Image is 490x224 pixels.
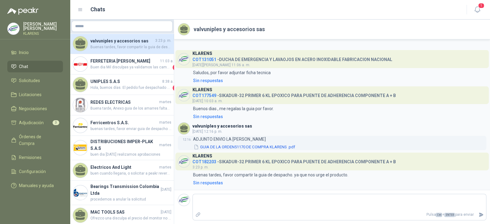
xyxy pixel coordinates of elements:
a: Chat [7,61,63,72]
h2: valvuniples y accesorios sas [194,25,265,34]
h4: REDES ELECTRICAS [90,99,158,106]
span: COT177549 [192,93,216,98]
span: [DATE] [161,209,171,215]
h4: valvuniples y accesorios sas [90,38,154,44]
img: Company Logo [178,194,190,206]
span: Órdenes de Compra [19,133,57,147]
span: Inicio [19,49,29,56]
button: GUIA DE LA ORDEN51170 DE COMPRA KLARENS .pdf [193,144,296,150]
a: UNIPLES S.A.S8:38 a. m.Hola, buenos días. El pedido fue despachado con Número de guía: 1302010902... [70,74,174,95]
span: [DATE] 12:16 p. m. [192,129,222,134]
img: Company Logo [73,185,88,200]
h4: DISTRIBUCIONES IMPER-PLAK S.A.S [90,138,158,152]
span: Licitaciones [19,91,42,98]
h4: - SIKADUR-32 PRIMER 6 KL EPOXICO PARA PUENTE DE ADHERENCIA COMPONENTE A + B [192,92,396,97]
a: Configuración [7,166,63,177]
a: Company LogoREDES ELECTRICASmartesBuena tarde, Anexo guia de los amarres faltantes, me indican qu... [70,95,174,115]
span: ENTER [444,213,455,217]
span: 3:23 p. m. [192,165,209,169]
span: Solicitudes [19,77,40,84]
button: 1 [472,4,483,15]
span: 12:16 [183,138,191,141]
a: Company LogoDISTRIBUCIONES IMPER-PLAK S.A.Smartesbuen dia [DATE] realizamos aprobaciones [70,136,174,160]
img: Company Logo [73,98,88,112]
a: Solicitudes [7,75,63,86]
span: buen dia [DATE] realizamos aprobaciones [90,152,171,157]
span: Ofrezco una disculpa el precio del monitor no es de $641200, si no de $ 698.900 [90,215,171,221]
img: Company Logo [73,118,88,133]
h3: valvuniples y accesorios sas [192,125,252,128]
div: Sin respuestas [193,113,223,120]
span: 1 [173,85,179,91]
span: buen cuando llegaria, o solicitar a peakr reversal sal SOLICITUD. [90,171,171,176]
h4: FERRETERIA [PERSON_NAME] [90,58,159,64]
a: Company LogoFerricentros S.A.S.martesbuenas tardes, favor enviar guia de despacho de esta soldadu... [70,115,174,136]
span: Manuales y ayuda [19,182,54,189]
a: Inicio [7,47,63,58]
a: Adjudicación3 [7,117,63,128]
p: Pulsa + para enviar [203,209,476,220]
img: Company Logo [178,89,190,101]
a: Sin respuestas [192,77,486,84]
span: 11:03 a. m. [160,58,179,64]
a: Negociaciones [7,103,63,114]
h4: - DUCHA DE EMERGENCIA Y LAVAOJOS EN ACERO INOXIDABLE FABRICACION NACIONAL [192,56,392,61]
span: martes [159,142,171,148]
span: COT182203 [192,159,216,164]
span: Ctrl [436,213,442,217]
a: Company LogoBearings Transmission Colombia Ltda[DATE]procedemos a anular la solicitud [70,181,174,205]
a: Sin respuestas [192,113,486,120]
p: KLARENS [23,32,63,35]
div: Sin respuestas [193,77,223,84]
span: [DATE] [161,187,171,193]
span: Adjudicación [19,119,44,126]
a: Sin respuestas [192,179,486,186]
p: Buenas tardes, favor compartir la guia de despacho. ya que nos urge el producto. [193,172,348,178]
a: Electricos And Lightmartesbuen cuando llegaria, o solicitar a peakr reversal sal SOLICITUD. [70,160,174,181]
h4: Electricos And Light [90,164,158,171]
a: Company LogoFERRETERIA [PERSON_NAME]11:03 a. m.Buen dia Mil disculpas ya validamos las camaras y ... [70,54,174,74]
p: [PERSON_NAME] [PERSON_NAME] [23,22,63,31]
img: Company Logo [73,140,88,155]
span: martes [159,164,171,170]
img: Logo peakr [7,7,38,15]
img: Company Logo [178,156,190,167]
div: Sin respuestas [193,179,223,186]
a: Órdenes de Compra [7,131,63,149]
h3: KLARENS [192,154,212,158]
span: Chat [19,63,28,70]
h4: - SIKADUR-32 PRIMER 6 KL EPOXICO PARA PUENTE DE ADHERENCIA COMPONENTE A + B [192,158,396,164]
span: COT131051 [192,57,216,62]
span: 3:23 p. m. [155,38,171,44]
a: Manuales y ayuda [7,180,63,191]
h4: UNIPLES S.A.S [90,78,161,85]
span: martes [159,99,171,105]
h4: Ferricentros S.A.S. [90,119,158,126]
span: buenas tardes, favor enviar guia de despacho de esta soldadura . o solicitar a peakr reversar la ... [90,126,171,132]
a: valvuniples y accesorios sas3:23 p. m.Buenas tardes, favor compartir la guia de despacho. ya que ... [70,34,174,54]
span: Buen dia Mil disculpas ya validamos las camaras y efectivamente no incluyeron las lijas en el des... [90,64,171,70]
h4: MAC TOOLS SAS [90,209,159,215]
span: procedemos a anular la solicitud [90,197,171,202]
span: Hola, buenos días. El pedido fue despachado con Número de guía: 13020109028 Origen: Cota (c/marca... [90,85,171,91]
label: Adjuntar archivos [193,209,203,220]
span: Negociaciones [19,105,47,112]
h4: Bearings Transmission Colombia Ltda [90,183,159,197]
img: Company Logo [8,23,19,34]
span: 3 [53,120,59,125]
img: Company Logo [73,57,88,71]
p: ADJUNTO ENVIO LA [PERSON_NAME] [193,136,296,143]
span: martes [159,120,171,125]
h1: Chats [90,5,105,14]
span: 1 [173,64,179,70]
p: Buenos dias , me regalas la guia por favor. [193,105,274,112]
span: 8:38 a. m. [162,79,179,85]
h3: KLARENS [192,88,212,92]
a: Remisiones [7,152,63,163]
h3: KLARENS [192,52,212,55]
a: Licitaciones [7,89,63,100]
button: Enviar [476,209,486,220]
img: Company Logo [178,53,190,65]
span: Buenas tardes, favor compartir la guia de despacho. ya que nos urge el producto. [90,44,171,50]
span: Configuración [19,168,46,175]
